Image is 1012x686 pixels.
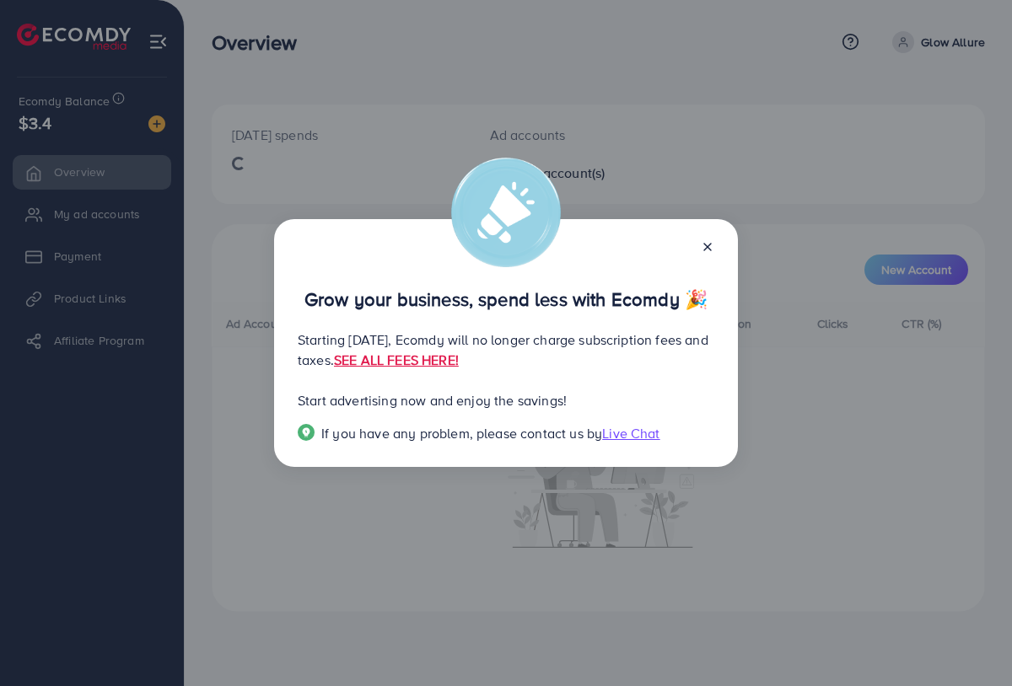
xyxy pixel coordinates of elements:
p: Starting [DATE], Ecomdy will no longer charge subscription fees and taxes. [298,330,714,370]
img: alert [451,158,561,267]
span: If you have any problem, please contact us by [321,424,602,442]
span: Live Chat [602,424,659,442]
a: SEE ALL FEES HERE! [334,351,459,369]
img: Popup guide [298,424,315,441]
p: Start advertising now and enjoy the savings! [298,390,714,410]
p: Grow your business, spend less with Ecomdy 🎉 [298,289,714,309]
